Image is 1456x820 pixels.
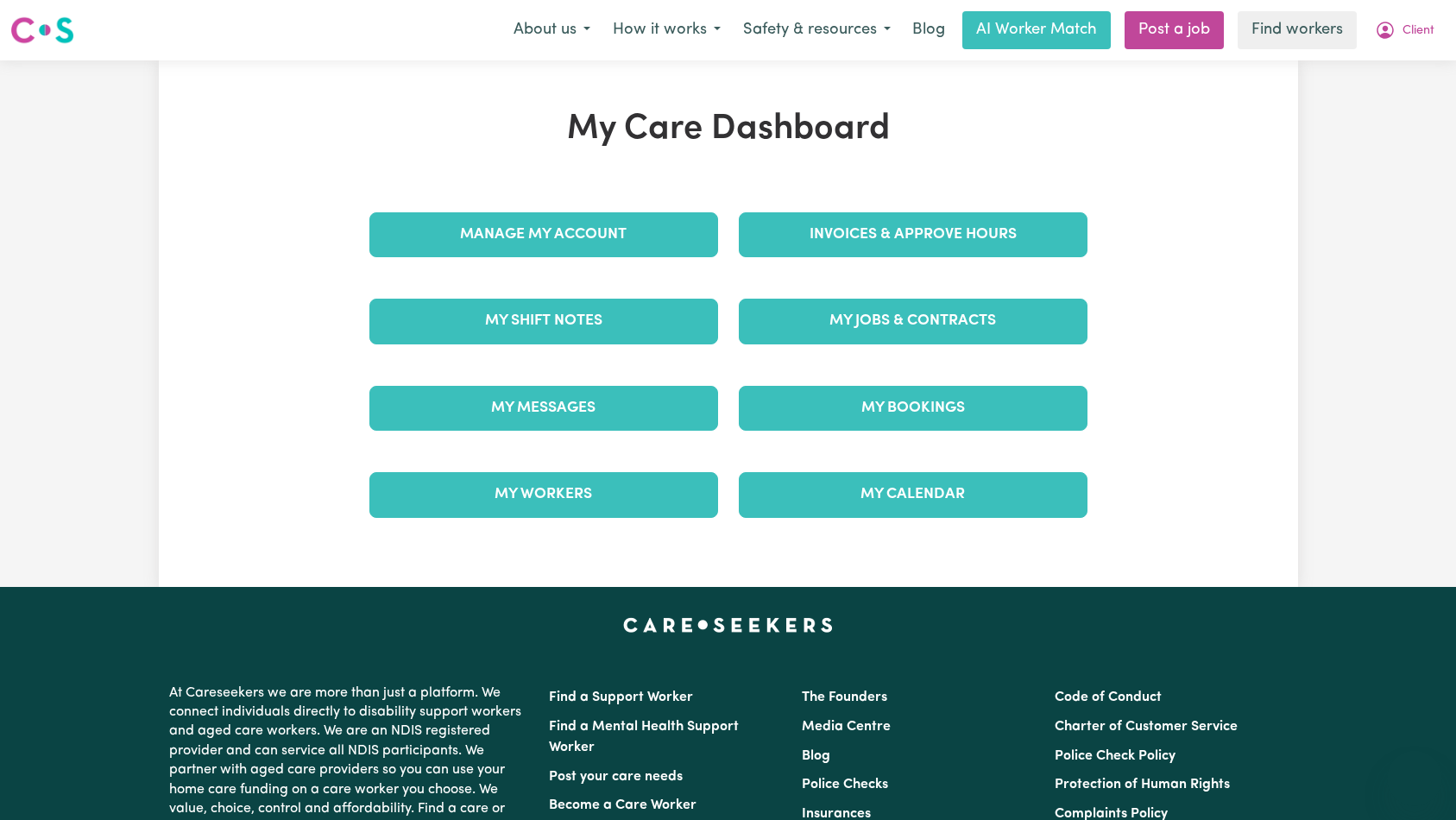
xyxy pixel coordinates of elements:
a: Protection of Human Rights [1055,778,1230,792]
a: Find a Mental Health Support Worker [549,720,739,754]
a: Find workers [1238,11,1357,49]
iframe: Button to launch messaging window [1387,751,1442,806]
a: My Workers [369,472,718,517]
a: My Jobs & Contracts [739,299,1087,344]
a: AI Worker Match [962,11,1111,49]
a: Charter of Customer Service [1055,720,1238,734]
a: My Messages [369,386,718,431]
a: Police Checks [802,778,888,792]
a: Blog [902,11,955,49]
a: My Calendar [739,472,1087,517]
a: Blog [802,749,830,763]
a: The Founders [802,691,887,704]
span: Client [1402,22,1434,41]
a: Become a Care Worker [549,798,696,812]
a: Find a Support Worker [549,691,693,704]
a: Careseekers home page [623,618,833,632]
a: Post your care needs [549,770,683,784]
a: Careseekers logo [10,10,74,50]
img: Careseekers logo [10,15,74,46]
button: Safety & resources [732,12,902,48]
a: Manage My Account [369,212,718,257]
a: My Shift Notes [369,299,718,344]
a: Code of Conduct [1055,691,1162,704]
a: Media Centre [802,720,891,734]
a: My Bookings [739,386,1087,431]
button: My Account [1364,12,1446,48]
button: How it works [602,12,732,48]
a: Post a job [1125,11,1224,49]
h1: My Care Dashboard [359,109,1098,150]
a: Invoices & Approve Hours [739,212,1087,257]
a: Police Check Policy [1055,749,1176,763]
button: About us [502,12,602,48]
